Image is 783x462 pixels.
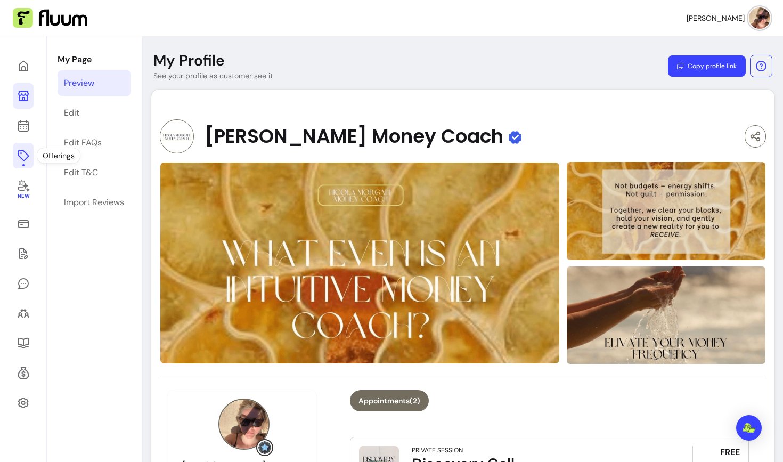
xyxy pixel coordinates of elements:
a: Waivers [13,241,34,266]
span: New [17,193,29,200]
a: Settings [13,390,34,416]
button: Appointments(2) [350,390,429,411]
div: Edit T&C [64,166,98,179]
a: Calendar [13,113,34,139]
div: Import Reviews [64,196,124,209]
p: See your profile as customer see it [153,70,273,81]
img: Fluum Logo [13,8,87,28]
p: My Page [58,53,131,66]
a: My Page [13,83,34,109]
img: image-0 [160,162,560,364]
div: Open Intercom Messenger [736,415,762,441]
a: Import Reviews [58,190,131,215]
a: New [13,173,34,207]
img: Provider image [160,119,194,153]
span: [PERSON_NAME] [687,13,745,23]
a: Sales [13,211,34,237]
a: Edit T&C [58,160,131,185]
a: Offerings [13,143,34,168]
button: Copy profile link [668,55,746,77]
a: My Messages [13,271,34,296]
div: Private Session [412,446,463,455]
a: Resources [13,330,34,356]
img: image-1 [566,161,766,261]
a: Clients [13,301,34,326]
img: avatar [749,7,770,29]
span: FREE [720,446,740,459]
a: Refer & Earn [13,360,34,386]
div: Preview [64,77,94,90]
div: Edit [64,107,79,119]
a: Edit [58,100,131,126]
a: Edit FAQs [58,130,131,156]
a: Preview [58,70,131,96]
img: Provider image [218,399,270,450]
img: image-2 [566,265,766,366]
button: avatar[PERSON_NAME] [687,7,770,29]
div: Offerings [37,148,80,163]
div: Edit FAQs [64,136,102,149]
a: Home [13,53,34,79]
p: My Profile [153,51,225,70]
span: [PERSON_NAME] Money Coach [205,126,503,147]
img: Grow [258,441,271,454]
